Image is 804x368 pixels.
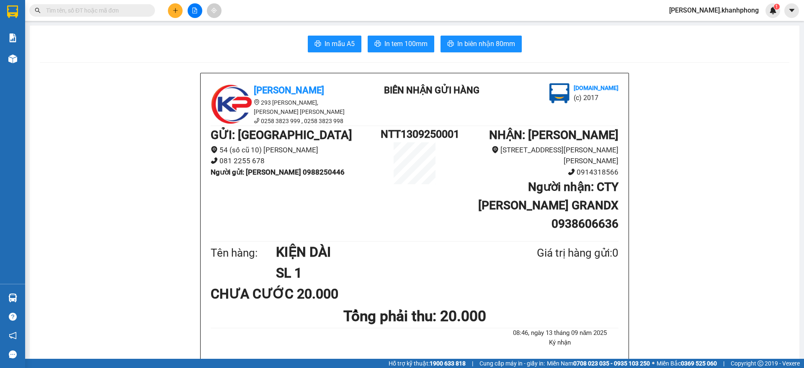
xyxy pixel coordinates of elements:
span: printer [314,40,321,48]
b: BIÊN NHẬN GỬI HÀNG [384,85,479,95]
button: printerIn mẫu A5 [308,36,361,52]
span: plus [173,8,178,13]
img: logo.jpg [549,83,569,103]
span: ⚪️ [652,362,655,365]
span: search [35,8,41,13]
h1: KIỆN DÀI [276,242,496,262]
button: plus [168,3,183,18]
span: copyright [758,360,763,366]
h1: SL 1 [276,262,496,283]
span: caret-down [788,7,796,14]
button: printerIn biên nhận 80mm [441,36,522,52]
img: icon-new-feature [769,7,777,14]
img: warehouse-icon [8,293,17,302]
span: environment [254,99,260,105]
img: logo-vxr [7,5,18,18]
button: aim [207,3,222,18]
span: question-circle [9,313,17,321]
span: | [723,359,724,368]
div: Tên hàng: [211,244,276,262]
span: phone [568,168,575,175]
strong: 0708 023 035 - 0935 103 250 [573,360,650,367]
span: | [472,359,473,368]
b: [PERSON_NAME] [254,85,324,95]
span: printer [374,40,381,48]
b: GỬI : [GEOGRAPHIC_DATA] [211,128,352,142]
span: In tem 100mm [384,39,428,49]
div: CHƯA CƯỚC 20.000 [211,283,345,304]
b: Người gửi : [PERSON_NAME] 0988250446 [211,168,345,176]
li: [STREET_ADDRESS][PERSON_NAME][PERSON_NAME] [448,144,618,167]
li: (c) 2017 [574,93,618,103]
button: caret-down [784,3,799,18]
span: In biên nhận 80mm [457,39,515,49]
span: notification [9,332,17,340]
strong: 0369 525 060 [681,360,717,367]
input: Tìm tên, số ĐT hoặc mã đơn [46,6,145,15]
span: phone [254,118,260,124]
li: 293 [PERSON_NAME], [PERSON_NAME] [PERSON_NAME] [211,98,361,116]
span: aim [211,8,217,13]
span: printer [447,40,454,48]
b: [DOMAIN_NAME] [574,85,618,91]
li: 081 2255 678 [211,155,381,167]
span: environment [492,146,499,153]
li: 54 (số cũ 10) [PERSON_NAME] [211,144,381,156]
div: Giá trị hàng gửi: 0 [496,244,618,262]
span: environment [211,146,218,153]
li: 08:46, ngày 13 tháng 09 năm 2025 [502,328,618,338]
strong: 1900 633 818 [430,360,466,367]
span: [PERSON_NAME].khanhphong [662,5,765,15]
h1: Tổng phải thu: 20.000 [211,305,618,328]
h1: NTT1309250001 [381,126,448,142]
span: message [9,350,17,358]
span: Cung cấp máy in - giấy in: [479,359,545,368]
span: Miền Nam [547,359,650,368]
li: 0914318566 [448,167,618,178]
span: 1 [775,4,778,10]
button: printerIn tem 100mm [368,36,434,52]
span: Miền Bắc [657,359,717,368]
span: Hỗ trợ kỹ thuật: [389,359,466,368]
img: warehouse-icon [8,54,17,63]
b: NHẬN : [PERSON_NAME] [489,128,618,142]
img: logo.jpg [211,83,253,125]
button: file-add [188,3,202,18]
span: phone [211,157,218,164]
sup: 1 [774,4,780,10]
b: Người nhận : CTY [PERSON_NAME] GRANDX 0938606636 [478,180,618,231]
li: 0258 3823 999 , 0258 3823 998 [211,116,361,126]
span: file-add [192,8,198,13]
img: solution-icon [8,33,17,42]
span: In mẫu A5 [325,39,355,49]
li: Ký nhận [502,338,618,348]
